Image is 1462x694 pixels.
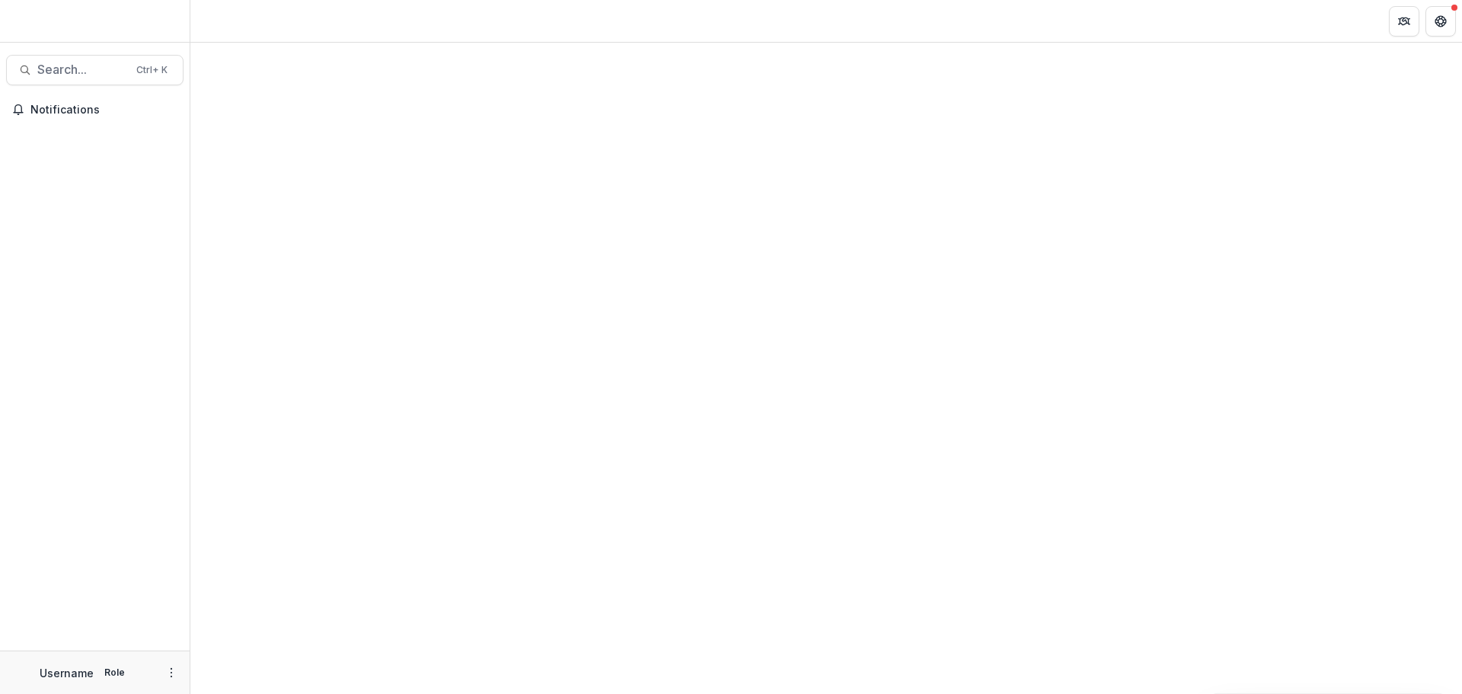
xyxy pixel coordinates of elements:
button: Search... [6,55,184,85]
button: More [162,664,180,682]
span: Search... [37,62,127,77]
button: Get Help [1425,6,1456,37]
span: Notifications [30,104,177,117]
div: Ctrl + K [133,62,171,78]
p: Username [40,665,94,681]
button: Partners [1389,6,1419,37]
button: Notifications [6,98,184,122]
nav: breadcrumb [196,10,261,32]
p: Role [100,666,129,680]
